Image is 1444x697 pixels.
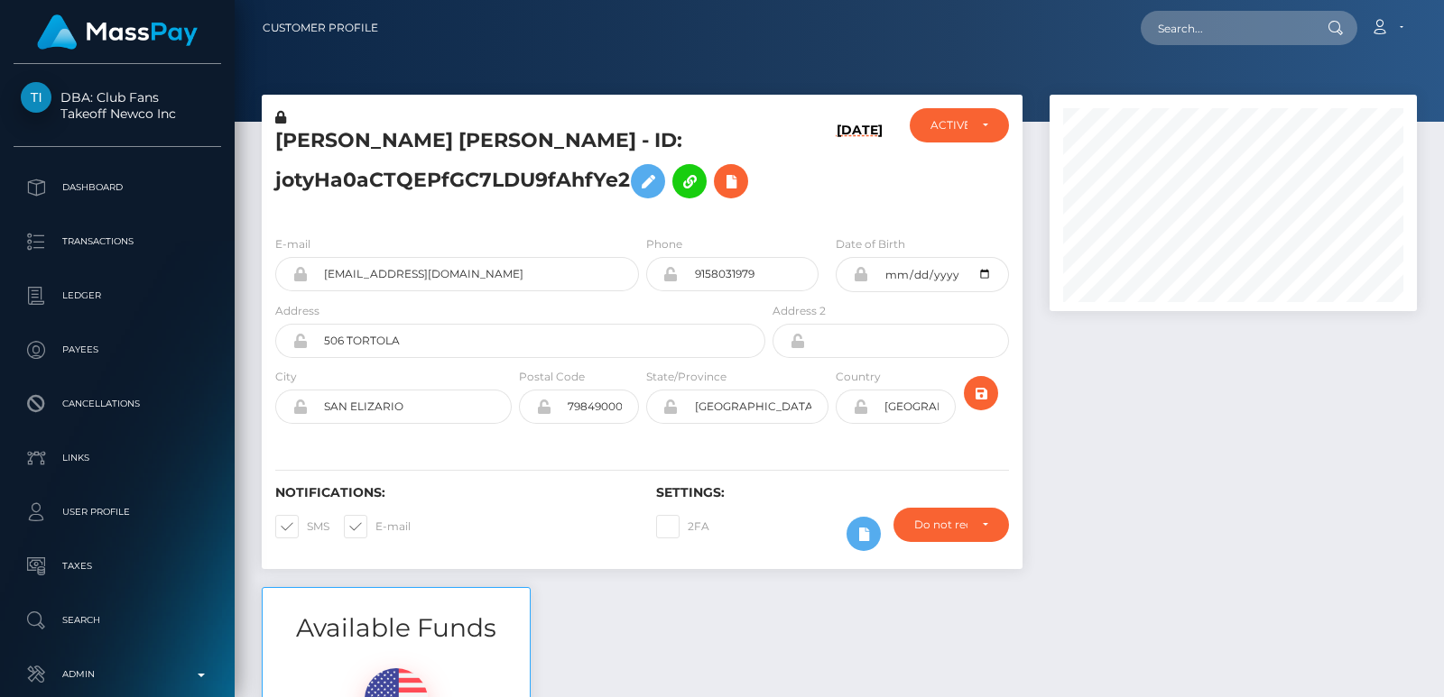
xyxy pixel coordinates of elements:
label: E-mail [344,515,411,538]
span: DBA: Club Fans Takeoff Newco Inc [14,89,221,122]
label: Address [275,303,319,319]
div: ACTIVE [930,118,968,133]
p: User Profile [21,499,214,526]
a: Taxes [14,544,221,589]
h6: Notifications: [275,485,629,500]
label: Date of Birth [836,236,905,252]
label: State/Province [646,369,727,385]
p: Transactions [21,228,214,255]
a: User Profile [14,490,221,535]
label: 2FA [656,515,709,538]
h3: Available Funds [263,610,530,646]
a: Cancellations [14,381,221,426]
h6: [DATE] [837,123,883,214]
p: Cancellations [21,390,214,417]
p: Ledger [21,282,214,309]
p: Admin [21,661,214,688]
input: Search... [1141,11,1310,45]
p: Links [21,445,214,472]
img: MassPay Logo [37,14,198,50]
a: Customer Profile [263,9,378,47]
div: Do not require [914,518,967,532]
a: Search [14,598,221,643]
label: Address 2 [773,303,826,319]
a: Dashboard [14,165,221,210]
label: E-mail [275,236,310,252]
label: City [275,369,297,385]
p: Search [21,607,214,634]
label: Phone [646,236,682,252]
button: ACTIVE [910,108,1010,142]
h6: Settings: [656,485,1010,500]
p: Dashboard [21,174,214,201]
a: Transactions [14,219,221,264]
h5: [PERSON_NAME] [PERSON_NAME] - ID: jotyHa0aCTQEPfGC7LDU9fAhfYe2 [275,127,755,207]
button: Do not require [893,508,1009,542]
label: SMS [275,515,329,538]
p: Taxes [21,553,214,580]
img: Takeoff Newco Inc [21,82,51,113]
a: Admin [14,652,221,697]
label: Country [836,369,881,385]
label: Postal Code [519,369,585,385]
a: Ledger [14,273,221,318]
a: Links [14,436,221,481]
p: Payees [21,336,214,363]
a: Payees [14,327,221,372]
